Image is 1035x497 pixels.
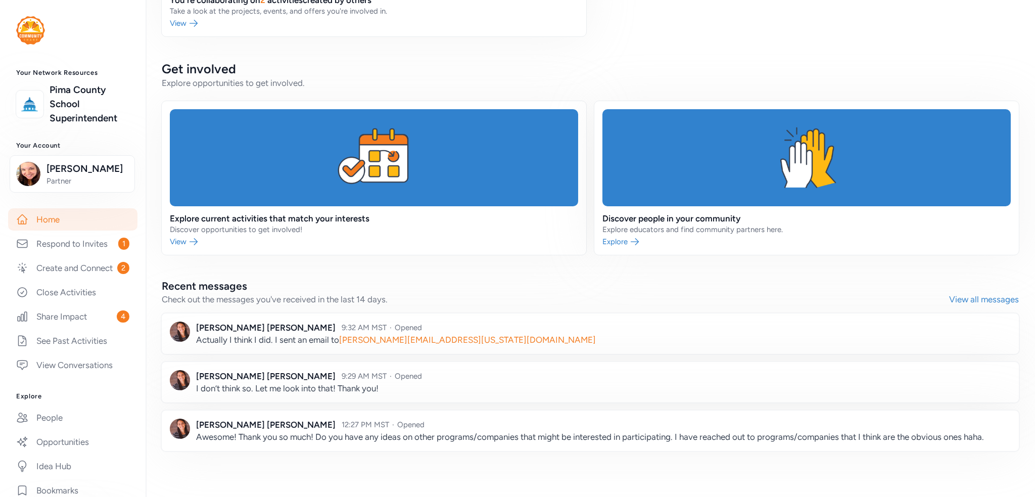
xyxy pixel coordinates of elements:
[10,155,135,193] button: [PERSON_NAME]Partner
[8,431,137,453] a: Opportunities
[16,69,129,77] h3: Your Network Resources
[46,162,128,176] span: [PERSON_NAME]
[117,262,129,274] span: 2
[50,83,129,125] a: Pima County School Superintendent
[8,455,137,477] a: Idea Hub
[19,93,41,115] img: logo
[117,310,129,323] span: 4
[162,77,1019,89] div: Explore opportunities to get involved.
[162,279,949,293] h2: Recent messages
[8,257,137,279] a: Create and Connect2
[162,61,1019,77] h2: Get involved
[8,208,137,231] a: Home
[8,305,137,328] a: Share Impact4
[8,354,137,376] a: View Conversations
[46,176,128,186] span: Partner
[949,293,1019,305] a: View all messages
[8,330,137,352] a: See Past Activities
[118,238,129,250] span: 1
[16,142,129,150] h3: Your Account
[16,392,129,400] h3: Explore
[8,406,137,429] a: People
[8,281,137,303] a: Close Activities
[8,233,137,255] a: Respond to Invites1
[16,16,45,44] img: logo
[162,293,949,305] div: Check out the messages you've received in the last 14 days.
